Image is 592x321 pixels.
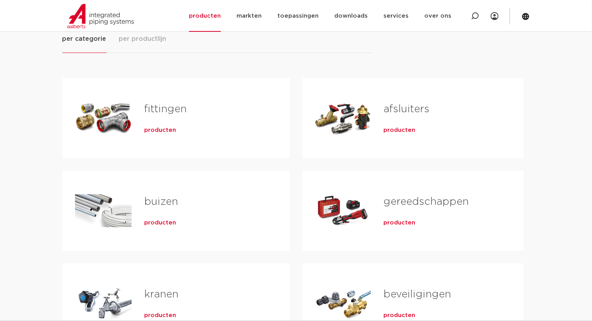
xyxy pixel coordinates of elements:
a: producten [144,312,176,319]
a: producten [383,126,415,134]
a: buizen [144,197,178,207]
a: producten [383,219,415,227]
a: beveiligingen [383,289,451,299]
a: afsluiters [383,104,429,114]
a: producten [144,219,176,227]
a: fittingen [144,104,187,114]
span: per categorie [62,34,106,44]
a: producten [144,126,176,134]
span: per productlijn [119,34,167,44]
a: producten [383,312,415,319]
a: gereedschappen [383,197,469,207]
a: kranen [144,289,178,299]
